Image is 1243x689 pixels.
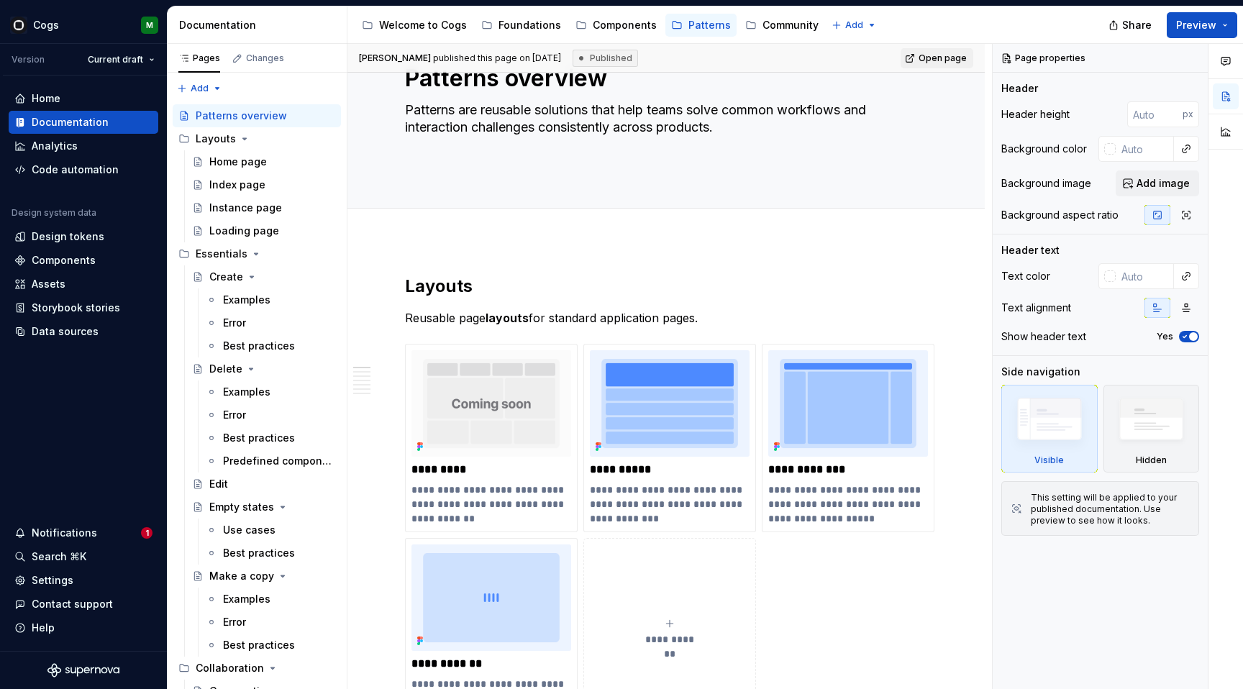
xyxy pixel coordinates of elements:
[223,592,270,606] div: Examples
[33,18,59,32] div: Cogs
[1183,109,1193,120] p: px
[590,350,750,457] img: 41a7787e-1674-47d3-88d1-dedf6b2b6c67.png
[1167,12,1237,38] button: Preview
[1157,331,1173,342] label: Yes
[223,546,295,560] div: Best practices
[223,523,276,537] div: Use cases
[1101,12,1161,38] button: Share
[32,229,104,244] div: Design tokens
[411,544,571,651] img: 3fa91091-6668-4af2-8ab3-fbc2a657e4ec.png
[196,132,236,146] div: Layouts
[1116,263,1174,289] input: Auto
[173,78,227,99] button: Add
[186,173,341,196] a: Index page
[47,663,119,677] svg: Supernova Logo
[593,18,657,32] div: Components
[200,611,341,634] a: Error
[200,588,341,611] a: Examples
[173,657,341,680] div: Collaboration
[1137,176,1190,191] span: Add image
[768,350,928,457] img: 50b4fd3d-d2d7-4e3e-80a2-0e94660ff2e0.png
[1001,385,1098,473] div: Visible
[570,14,663,37] a: Components
[9,249,158,272] a: Components
[498,18,561,32] div: Foundations
[209,155,267,169] div: Home page
[209,569,274,583] div: Make a copy
[200,403,341,426] a: Error
[762,18,819,32] div: Community
[32,277,65,291] div: Assets
[1127,101,1183,127] input: Auto
[9,616,158,639] button: Help
[200,450,341,473] a: Predefined components
[1116,170,1199,196] button: Add image
[209,201,282,215] div: Instance page
[200,634,341,657] a: Best practices
[141,527,152,539] span: 1
[32,621,55,635] div: Help
[9,158,158,181] a: Code automation
[173,104,341,127] a: Patterns overview
[3,9,164,40] button: CogsM
[173,242,341,265] div: Essentials
[200,380,341,403] a: Examples
[32,91,60,106] div: Home
[32,324,99,339] div: Data sources
[9,569,158,592] a: Settings
[9,87,158,110] a: Home
[901,48,973,68] a: Open page
[196,109,287,123] div: Patterns overview
[178,53,220,64] div: Pages
[223,385,270,399] div: Examples
[200,334,341,357] a: Best practices
[1116,136,1174,162] input: Auto
[1001,107,1070,122] div: Header height
[32,573,73,588] div: Settings
[1001,301,1071,315] div: Text alignment
[1001,243,1060,257] div: Header text
[359,53,431,63] span: [PERSON_NAME]
[209,477,228,491] div: Edit
[223,339,295,353] div: Best practices
[32,301,120,315] div: Storybook stories
[1001,329,1086,344] div: Show header text
[845,19,863,31] span: Add
[209,362,242,376] div: Delete
[186,357,341,380] a: Delete
[9,273,158,296] a: Assets
[223,293,270,307] div: Examples
[405,275,927,298] h2: Layouts
[356,11,824,40] div: Page tree
[81,50,161,70] button: Current draft
[1001,176,1091,191] div: Background image
[209,178,265,192] div: Index page
[359,53,561,64] span: published this page on [DATE]
[146,19,153,31] div: M
[827,15,881,35] button: Add
[9,593,158,616] button: Contact support
[12,207,96,219] div: Design system data
[9,134,158,158] a: Analytics
[32,139,78,153] div: Analytics
[9,225,158,248] a: Design tokens
[200,542,341,565] a: Best practices
[186,265,341,288] a: Create
[665,14,737,37] a: Patterns
[223,615,246,629] div: Error
[32,163,119,177] div: Code automation
[1103,385,1200,473] div: Hidden
[405,309,927,327] p: Reusable page for standard application pages.
[209,224,279,238] div: Loading page
[173,127,341,150] div: Layouts
[186,496,341,519] a: Empty states
[186,219,341,242] a: Loading page
[1001,142,1087,156] div: Background color
[186,565,341,588] a: Make a copy
[246,53,284,64] div: Changes
[1034,455,1064,466] div: Visible
[186,150,341,173] a: Home page
[1001,208,1119,222] div: Background aspect ratio
[223,431,295,445] div: Best practices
